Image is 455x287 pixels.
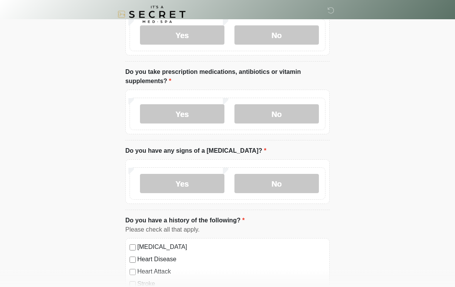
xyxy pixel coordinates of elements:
[125,225,330,235] div: Please check all that apply.
[130,245,136,251] input: [MEDICAL_DATA]
[130,269,136,275] input: Heart Attack
[234,174,319,194] label: No
[140,26,224,45] label: Yes
[125,216,244,225] label: Do you have a history of the following?
[118,6,185,23] img: It's A Secret Med Spa Logo
[234,105,319,124] label: No
[130,257,136,263] input: Heart Disease
[137,255,325,264] label: Heart Disease
[125,68,330,86] label: Do you take prescription medications, antibiotics or vitamin supplements?
[140,105,224,124] label: Yes
[125,147,266,156] label: Do you have any signs of a [MEDICAL_DATA]?
[137,267,325,277] label: Heart Attack
[234,26,319,45] label: No
[140,174,224,194] label: Yes
[137,243,325,252] label: [MEDICAL_DATA]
